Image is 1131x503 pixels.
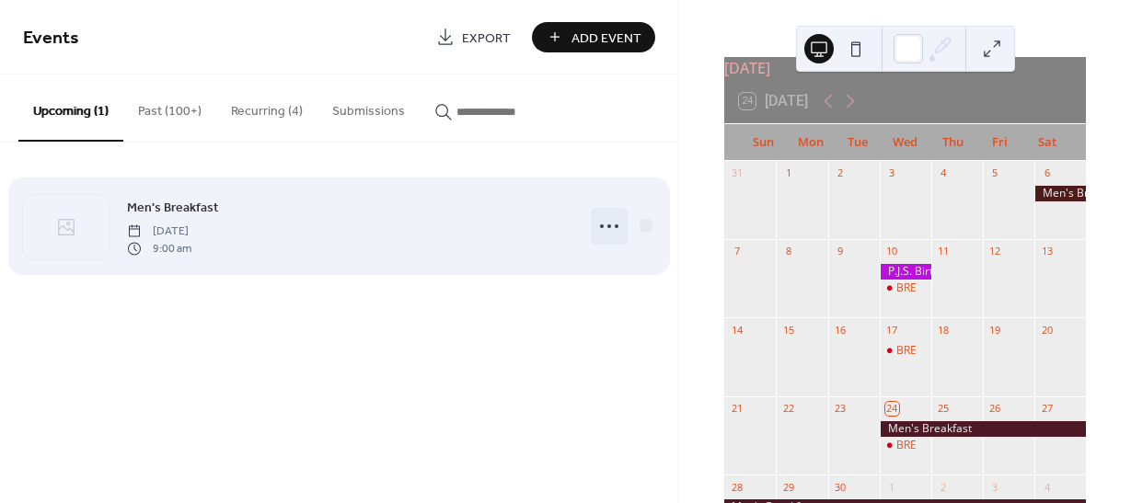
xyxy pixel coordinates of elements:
div: 4 [1040,480,1054,494]
div: 26 [988,402,1002,416]
div: 16 [834,323,848,337]
div: 18 [937,323,951,337]
div: 2 [834,166,848,180]
div: Men's Breakfast [1034,186,1086,201]
div: Sat [1023,124,1071,161]
a: Export [422,22,525,52]
div: Mon [787,124,835,161]
div: 2 [937,480,951,494]
div: 6 [1040,166,1054,180]
div: 13 [1040,245,1054,258]
div: 3 [988,480,1002,494]
div: Thu [929,124,976,161]
div: 12 [988,245,1002,258]
div: 22 [781,402,795,416]
button: Past (100+) [123,74,216,140]
div: 23 [834,402,848,416]
div: 1 [781,166,795,180]
div: BRE [896,438,917,453]
div: Men's Breakfast [880,421,1086,437]
button: Add Event [532,22,655,52]
a: Men's Breakfast [127,197,219,218]
div: 10 [885,245,899,258]
span: Add Event [571,29,641,48]
div: BRE [896,343,917,359]
div: Wed [882,124,929,161]
div: 24 [885,402,899,416]
div: 5 [988,166,1002,180]
div: 27 [1040,402,1054,416]
div: BRE [896,280,917,296]
div: 4 [937,166,951,180]
div: 21 [730,402,744,416]
div: BRE [880,438,931,453]
div: 1 [885,480,899,494]
div: 9 [834,245,848,258]
div: 15 [781,323,795,337]
div: 7 [730,245,744,258]
span: 9:00 am [127,240,191,257]
div: Sun [739,124,787,161]
div: 17 [885,323,899,337]
div: 8 [781,245,795,258]
div: 11 [937,245,951,258]
div: BRE [880,280,931,296]
div: 28 [730,480,744,494]
span: [DATE] [127,223,191,240]
button: Recurring (4) [216,74,317,140]
div: [DATE] [724,57,1086,79]
div: BRE [880,343,931,359]
div: 19 [988,323,1002,337]
span: Export [462,29,511,48]
div: P.J.S. Birthday [880,264,931,280]
span: Events [23,20,79,56]
div: 29 [781,480,795,494]
div: 30 [834,480,848,494]
div: 20 [1040,323,1054,337]
div: 3 [885,166,899,180]
button: Submissions [317,74,420,140]
div: 31 [730,166,744,180]
div: 14 [730,323,744,337]
button: Upcoming (1) [18,74,123,142]
div: Fri [976,124,1024,161]
div: Tue [834,124,882,161]
div: 25 [937,402,951,416]
span: Men's Breakfast [127,199,219,218]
